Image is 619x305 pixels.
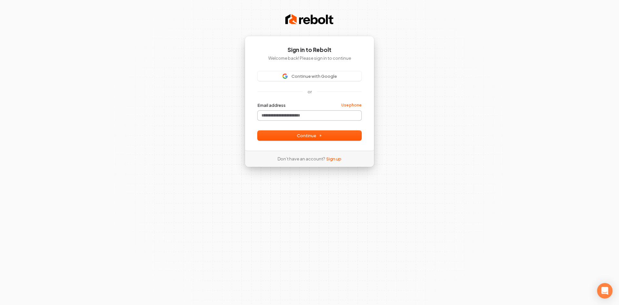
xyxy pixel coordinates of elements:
[258,131,361,140] button: Continue
[258,71,361,81] button: Sign in with GoogleContinue with Google
[282,74,288,79] img: Sign in with Google
[258,46,361,54] h1: Sign in to Rebolt
[308,89,312,95] p: or
[258,102,286,108] label: Email address
[297,133,322,138] span: Continue
[291,73,337,79] span: Continue with Google
[285,13,334,26] img: Rebolt Logo
[326,156,341,162] a: Sign up
[341,103,361,108] a: Use phone
[597,283,613,299] div: Open Intercom Messenger
[278,156,325,162] span: Don’t have an account?
[258,55,361,61] p: Welcome back! Please sign in to continue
